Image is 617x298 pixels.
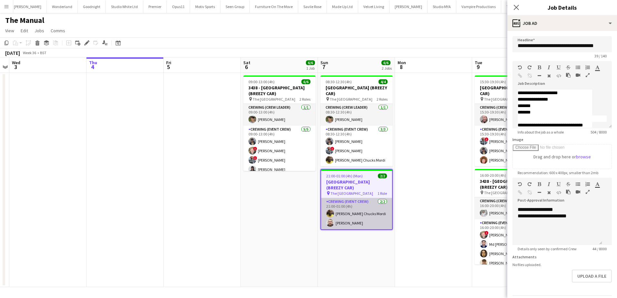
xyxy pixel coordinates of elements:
[475,75,547,166] app-job-card: 15:30-19:30 (4h)4/4[GEOGRAPHIC_DATA] (BREEZY CAR) The [GEOGRAPHIC_DATA]2 RolesCrewing (Crew Leade...
[166,60,171,65] span: Fri
[35,28,44,34] span: Jobs
[243,60,250,65] span: Sat
[537,73,541,78] button: Horizontal Line
[78,0,106,13] button: Goodnight
[566,182,571,187] button: Strikethrough
[358,0,389,13] button: Velvet Living
[585,182,590,187] button: Ordered List
[547,73,551,78] button: Clear Formatting
[512,246,582,251] span: Details only seen by confirmed Crew
[576,189,580,194] button: Insert video
[475,219,547,279] app-card-role: Crewing (Event Crew)5/516:00-20:00 (4h)![PERSON_NAME]Md [PERSON_NAME][PERSON_NAME][PERSON_NAME]
[480,79,506,84] span: 15:30-19:30 (4h)
[298,0,327,13] button: Savile Rose
[585,73,590,78] button: Fullscreen
[456,0,501,13] button: Vampire Productions
[326,79,352,84] span: 08:30-12:30 (4h)
[527,182,532,187] button: Redo
[378,191,387,196] span: 1 Role
[220,0,250,13] button: Seen Group
[330,191,373,196] span: The [GEOGRAPHIC_DATA]
[89,60,97,65] span: Thu
[40,50,46,55] div: BST
[165,63,171,71] span: 5
[382,66,392,71] div: 2 Jobs
[381,60,390,65] span: 6/6
[547,190,551,195] button: Clear Formatting
[320,169,393,230] div: 21:00-01:00 (4h) (Mon)2/2[GEOGRAPHIC_DATA] (BREEZY CAR) The [GEOGRAPHIC_DATA]1 RoleCrewing (Event...
[326,174,363,178] span: 21:00-01:00 (4h) (Mon)
[306,66,315,71] div: 1 Job
[585,130,612,134] span: 504 / 8000
[301,79,310,84] span: 6/6
[48,26,68,35] a: Comms
[547,65,551,70] button: Italic
[512,170,603,175] span: Recommendation: 600 x 400px, smaller than 2mb
[9,0,47,13] button: [PERSON_NAME]
[480,173,506,178] span: 16:00-20:00 (4h)
[595,65,600,70] button: Text Color
[475,197,547,219] app-card-role: Crewing (Crew Leader)1/116:00-20:00 (4h)[PERSON_NAME]
[537,65,541,70] button: Bold
[51,28,65,34] span: Comms
[475,178,547,190] h3: 3438 - [GEOGRAPHIC_DATA] (BREEZY CAR)
[250,0,298,13] button: Furniture On The Move
[566,65,571,70] button: Strikethrough
[330,147,334,151] span: !
[378,174,387,178] span: 2/2
[397,63,406,71] span: 8
[248,79,275,84] span: 09:00-13:00 (4h)
[485,137,489,141] span: !
[507,15,617,31] div: Job Ad
[320,60,328,65] span: Sun
[595,182,600,187] button: Text Color
[330,97,372,102] span: The [GEOGRAPHIC_DATA]
[556,190,561,195] button: HTML Code
[321,179,392,191] h3: [GEOGRAPHIC_DATA] (BREEZY CAR)
[475,126,547,166] app-card-role: Crewing (Event Crew)3/315:30-19:30 (4h)![PERSON_NAME][PERSON_NAME][PERSON_NAME]
[484,97,527,102] span: The [GEOGRAPHIC_DATA]
[320,75,393,166] app-job-card: 08:30-12:30 (4h)4/4[GEOGRAPHIC_DATA] (BREEZY CAR) The [GEOGRAPHIC_DATA]2 RolesCrewing (Crew Leade...
[377,97,388,102] span: 2 Roles
[485,231,489,235] span: !
[3,26,17,35] a: View
[253,147,257,151] span: !
[475,85,547,96] h3: [GEOGRAPHIC_DATA] (BREEZY CAR)
[5,50,20,56] div: [DATE]
[537,182,541,187] button: Bold
[589,54,612,58] span: 39 / 140
[5,28,14,34] span: View
[253,156,257,160] span: !
[566,73,571,78] button: Paste as plain text
[518,65,522,70] button: Undo
[320,104,393,126] app-card-role: Crewing (Crew Leader)1/108:30-12:30 (4h)[PERSON_NAME]
[11,63,20,71] span: 3
[475,169,547,264] app-job-card: 16:00-20:00 (4h)6/63438 - [GEOGRAPHIC_DATA] (BREEZY CAR) The [GEOGRAPHIC_DATA]2 RolesCrewing (Cre...
[12,60,20,65] span: Wed
[556,73,561,78] button: HTML Code
[547,182,551,187] button: Italic
[576,182,580,187] button: Unordered List
[243,85,316,96] h3: 3438 - [GEOGRAPHIC_DATA] (BREEZY CAR)
[576,65,580,70] button: Unordered List
[484,190,527,195] span: The [GEOGRAPHIC_DATA]
[566,189,571,194] button: Paste as plain text
[32,26,47,35] a: Jobs
[319,63,328,71] span: 7
[88,63,97,71] span: 4
[389,0,428,13] button: [PERSON_NAME]
[572,270,612,283] button: Upload a file
[512,254,537,259] label: Attachments
[18,26,31,35] a: Edit
[398,60,406,65] span: Mon
[585,189,590,194] button: Fullscreen
[253,97,295,102] span: The [GEOGRAPHIC_DATA]
[242,63,250,71] span: 6
[320,126,393,166] app-card-role: Crewing (Event Crew)3/308:30-12:30 (4h)[PERSON_NAME]![PERSON_NAME][PERSON_NAME] Chucks Mordi
[243,104,316,126] app-card-role: Crewing (Crew Leader)1/109:00-13:00 (4h)[PERSON_NAME]
[512,130,569,134] span: Info about the job as a whole
[379,79,388,84] span: 4/4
